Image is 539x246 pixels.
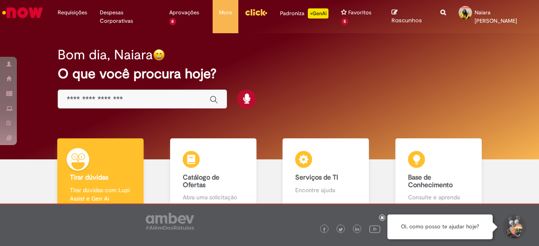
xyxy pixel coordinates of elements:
[100,8,157,25] span: Despesas Corporativas
[308,8,328,19] p: +GenAi
[219,8,232,17] span: More
[392,9,428,24] a: Rascunhos
[408,193,469,201] p: Consulte e aprenda
[339,227,343,232] img: logo_footer_twitter.png
[269,138,382,211] a: Serviços de TI Encontre ajuda
[245,6,267,19] img: click_logo_yellow_360x200.png
[392,16,422,24] span: Rascunhos
[382,138,495,211] a: Base de Conhecimento Consulte e aprenda
[387,214,493,239] div: Oi, como posso te ajudar hoje?
[58,8,87,17] span: Requisições
[1,4,44,21] img: ServiceNow
[408,173,453,189] b: Base de Conhecimento
[169,18,176,25] span: 8
[58,66,481,81] h2: O que você procura hoje?
[157,138,270,211] a: Catálogo de Ofertas Abra uma solicitação
[475,9,517,24] span: Naiara [PERSON_NAME]
[169,8,199,17] span: Aprovações
[70,186,131,203] p: Tirar dúvidas com Lupi Assist e Gen Ai
[295,173,338,182] b: Serviços de TI
[153,49,165,61] img: happy-face.png
[183,193,244,201] p: Abra uma solicitação
[146,213,194,230] img: logo_footer_ambev_rotulo_gray.png
[322,227,326,232] img: logo_footer_facebook.png
[501,214,526,240] button: Iniciar Conversa de Suporte
[280,8,328,19] div: Padroniza
[341,18,348,25] span: 5
[44,138,157,211] a: Tirar dúvidas Tirar dúvidas com Lupi Assist e Gen Ai
[348,8,371,17] span: Favoritos
[295,186,356,194] p: Encontre ajuda
[183,173,219,189] b: Catálogo de Ofertas
[355,227,359,232] img: logo_footer_linkedin.png
[369,223,380,234] img: logo_footer_youtube.png
[70,173,108,182] b: Tirar dúvidas
[58,48,153,62] h2: Bom dia, Naiara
